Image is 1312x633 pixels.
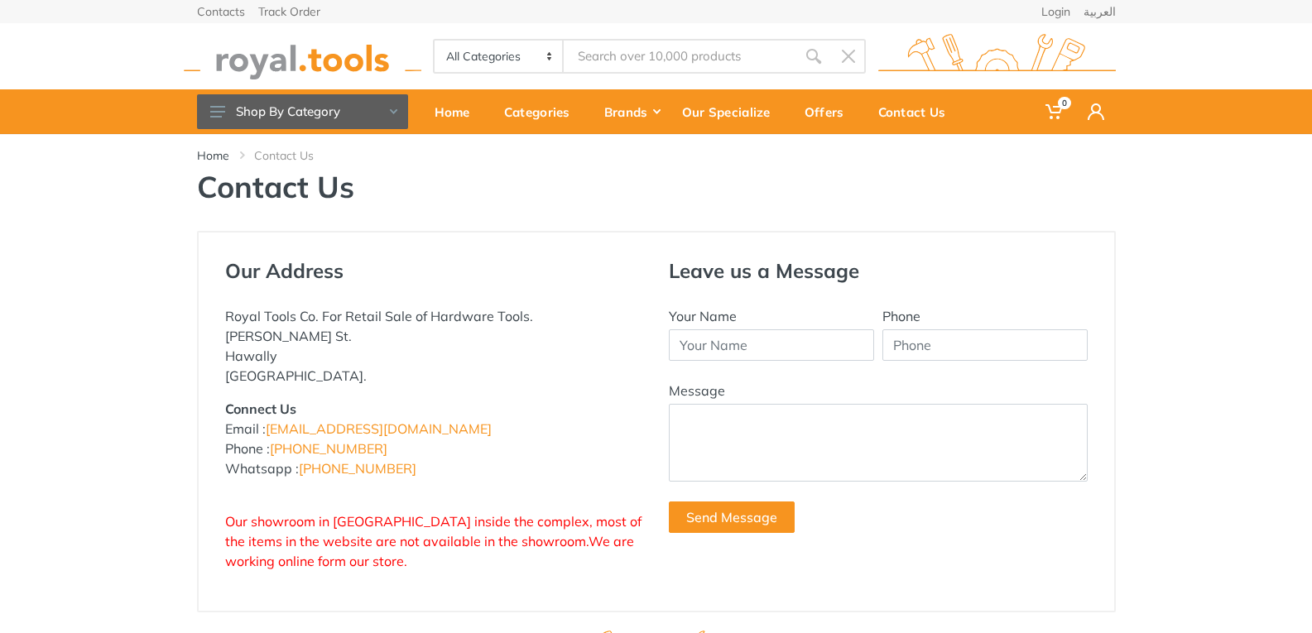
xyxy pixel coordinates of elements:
select: Category [435,41,565,72]
nav: breadcrumb [197,147,1116,164]
input: Your Name [669,329,874,361]
input: Site search [564,39,795,74]
a: Offers [793,89,867,134]
a: 0 [1034,89,1076,134]
h4: Our Address [225,259,644,283]
span: 0 [1058,97,1071,109]
a: Home [197,147,229,164]
p: Royal Tools Co. For Retail Sale of Hardware Tools. [PERSON_NAME] St. Hawally [GEOGRAPHIC_DATA]. [225,306,644,386]
a: Contacts [197,6,245,17]
div: Contact Us [867,94,968,129]
strong: Connect Us [225,400,296,417]
div: Our Specialize [670,94,793,129]
a: Home [423,89,493,134]
a: العربية [1084,6,1116,17]
a: Our Specialize [670,89,793,134]
a: Login [1041,6,1070,17]
div: Categories [493,94,593,129]
label: Phone [882,306,920,326]
li: Contact Us [254,147,339,164]
label: Your Name [669,306,737,326]
span: Our showroom in [GEOGRAPHIC_DATA] inside the complex, most of the items in the website are not av... [225,513,642,569]
label: Message [669,381,725,400]
p: Email : Phone : Whatsapp : [225,399,644,478]
a: Contact Us [867,89,968,134]
div: Brands [593,94,670,129]
a: [EMAIL_ADDRESS][DOMAIN_NAME] [266,420,492,437]
button: Shop By Category [197,94,408,129]
img: royal.tools Logo [184,34,421,79]
a: [PHONE_NUMBER] [299,460,416,477]
h4: Leave us a Message [669,259,1088,283]
a: [PHONE_NUMBER] [270,440,387,457]
div: Home [423,94,493,129]
div: Offers [793,94,867,129]
a: Categories [493,89,593,134]
h1: Contact Us [197,169,1116,204]
button: Send Message [669,501,795,533]
input: Phone [882,329,1088,361]
img: royal.tools Logo [878,34,1116,79]
a: Track Order [258,6,320,17]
